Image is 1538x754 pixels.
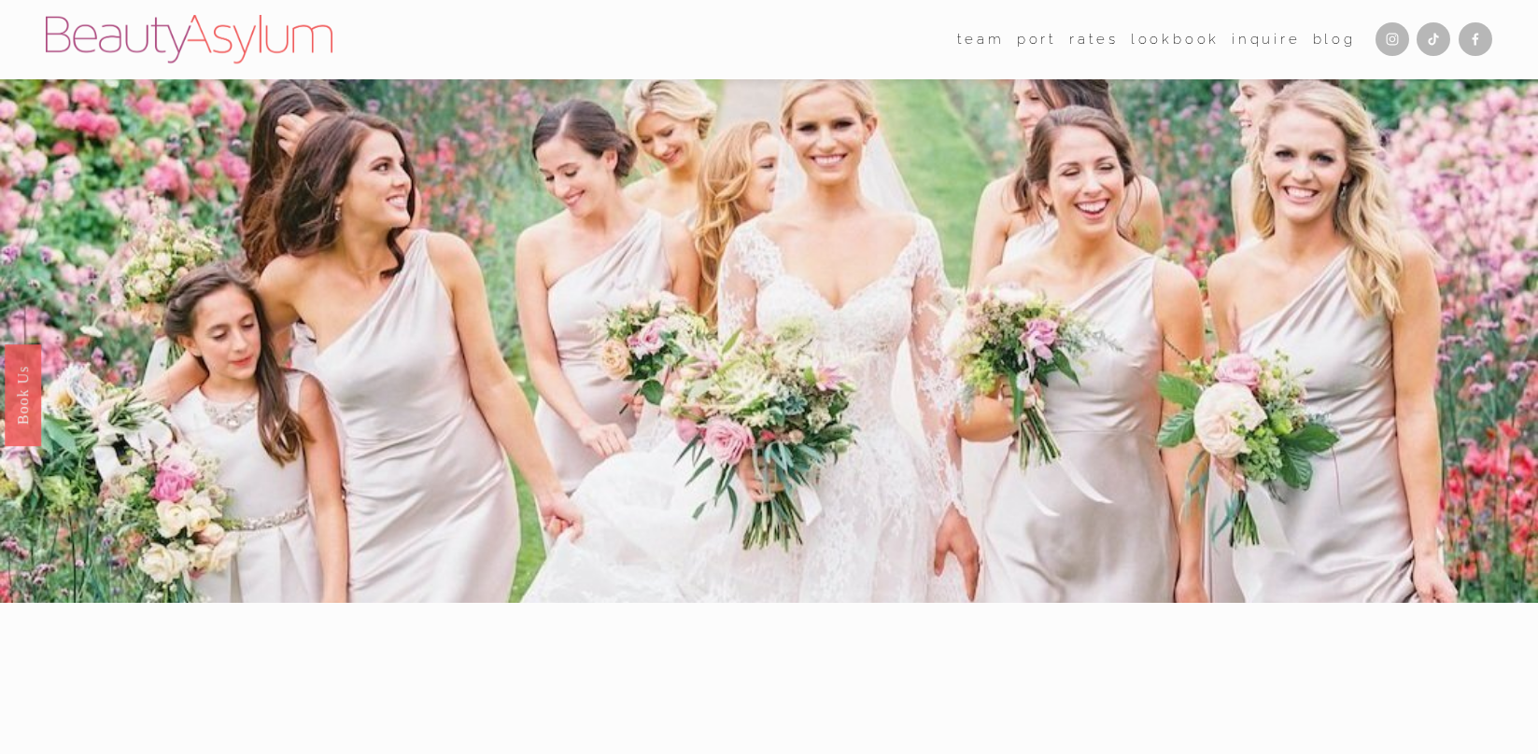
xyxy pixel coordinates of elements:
a: Rates [1069,25,1119,53]
a: folder dropdown [957,25,1005,53]
a: Facebook [1459,22,1492,56]
a: Blog [1313,25,1356,53]
a: TikTok [1417,22,1450,56]
span: team [957,27,1005,52]
a: Inquire [1232,25,1300,53]
a: Instagram [1376,22,1409,56]
a: Book Us [5,344,41,446]
a: Lookbook [1131,25,1220,53]
img: Beauty Asylum | Bridal Hair &amp; Makeup Charlotte &amp; Atlanta [46,15,332,63]
a: port [1017,25,1057,53]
